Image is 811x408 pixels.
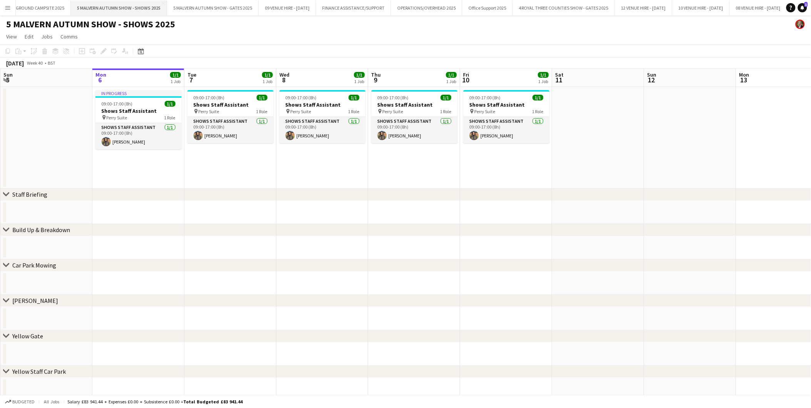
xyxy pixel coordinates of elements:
div: [DATE] [6,59,24,67]
button: FINANCE ASSISTANCE/SUPPORT [316,0,391,15]
button: Office Support 2025 [462,0,513,15]
a: View [3,32,20,42]
span: Edit [25,33,33,40]
span: 09:00-17:00 (8h) [378,95,409,100]
span: Perry Suite [475,109,495,114]
div: In progress [95,90,182,96]
div: Car Park Mowing [12,261,56,269]
div: Yellow Staff Car Park [12,368,66,375]
span: 9 [370,75,381,84]
span: Total Budgeted £83 941.44 [183,399,242,405]
h1: 5 MALVERN AUTUMN SHOW - SHOWS 2025 [6,18,175,30]
button: Budgeted [4,398,36,406]
span: 09:00-17:00 (8h) [470,95,501,100]
span: 1 Role [440,109,451,114]
button: 5 MALVERN AUTUMN SHOW - GATES 2025 [167,0,259,15]
span: 1/1 [538,72,549,78]
span: 6 [94,75,106,84]
a: Jobs [38,32,56,42]
div: 1 Job [263,79,273,84]
span: 11 [554,75,564,84]
h3: Shows Staff Assistant [279,101,366,108]
span: 1/1 [441,95,451,100]
a: Edit [22,32,37,42]
h3: Shows Staff Assistant [187,101,274,108]
div: 1 Job [354,79,365,84]
span: 13 [738,75,749,84]
h3: Shows Staff Assistant [95,107,182,114]
span: Jobs [41,33,53,40]
span: 1/1 [446,72,457,78]
span: All jobs [42,399,61,405]
span: Budgeted [12,399,35,405]
a: 1 [798,3,807,12]
app-job-card: 09:00-17:00 (8h)1/1Shows Staff Assistant Perry Suite1 RoleShows Staff Assistant1/109:00-17:00 (8h... [187,90,274,143]
span: 1 Role [348,109,360,114]
span: 1 Role [532,109,543,114]
span: 09:00-17:00 (8h) [286,95,317,100]
span: Week 40 [25,60,45,66]
div: [PERSON_NAME] [12,297,58,304]
span: Mon [95,71,106,78]
span: 1/1 [170,72,181,78]
span: Sun [647,71,657,78]
span: 1/1 [533,95,543,100]
app-card-role: Shows Staff Assistant1/109:00-17:00 (8h)[PERSON_NAME] [279,117,366,143]
span: 1 Role [256,109,268,114]
span: Perry Suite [291,109,311,114]
app-card-role: Shows Staff Assistant1/109:00-17:00 (8h)[PERSON_NAME] [187,117,274,143]
span: Fri [463,71,470,78]
span: 1/1 [354,72,365,78]
span: Comms [60,33,78,40]
span: Tue [187,71,196,78]
div: 1 Job [446,79,457,84]
button: 12 VENUE HIRE - [DATE] [615,0,672,15]
div: Staff Briefing [12,191,47,198]
span: Perry Suite [107,115,127,120]
app-job-card: 09:00-17:00 (8h)1/1Shows Staff Assistant Perry Suite1 RoleShows Staff Assistant1/109:00-17:00 (8h... [371,90,458,143]
span: 5 [2,75,13,84]
h3: Shows Staff Assistant [463,101,550,108]
div: 1 Job [171,79,181,84]
span: 10 [462,75,470,84]
span: Sun [3,71,13,78]
button: 09 VENUE HIRE - [DATE] [259,0,316,15]
app-job-card: 09:00-17:00 (8h)1/1Shows Staff Assistant Perry Suite1 RoleShows Staff Assistant1/109:00-17:00 (8h... [279,90,366,143]
div: Build Up & Breakdown [12,226,70,234]
div: Yellow Gate [12,332,43,340]
app-card-role: Shows Staff Assistant1/109:00-17:00 (8h)[PERSON_NAME] [371,117,458,143]
span: Mon [739,71,749,78]
span: Thu [371,71,381,78]
span: 1/1 [257,95,268,100]
span: View [6,33,17,40]
span: 1/1 [349,95,360,100]
span: 12 [646,75,657,84]
span: 1 [804,2,808,7]
span: 1/1 [165,101,176,107]
app-job-card: 09:00-17:00 (8h)1/1Shows Staff Assistant Perry Suite1 RoleShows Staff Assistant1/109:00-17:00 (8h... [463,90,550,143]
div: Salary £83 941.44 + Expenses £0.00 + Subsistence £0.00 = [67,399,242,405]
span: 8 [278,75,289,84]
span: Sat [555,71,564,78]
span: 09:00-17:00 (8h) [102,101,133,107]
button: OPERATIONS/OVERHEAD 2025 [391,0,462,15]
div: BST [48,60,55,66]
a: Comms [57,32,81,42]
app-card-role: Shows Staff Assistant1/109:00-17:00 (8h)[PERSON_NAME] [463,117,550,143]
button: 5 MALVERN AUTUMN SHOW - SHOWS 2025 [71,0,167,15]
div: In progress09:00-17:00 (8h)1/1Shows Staff Assistant Perry Suite1 RoleShows Staff Assistant1/109:0... [95,90,182,149]
span: 1/1 [262,72,273,78]
button: 08 VENUE HIRE - [DATE] [730,0,787,15]
button: 10 VENUE HIRE - [DATE] [672,0,730,15]
span: Wed [279,71,289,78]
app-user-avatar: Emily Jauncey [796,20,805,29]
div: 1 Job [538,79,548,84]
span: 1 Role [164,115,176,120]
span: Perry Suite [383,109,403,114]
h3: Shows Staff Assistant [371,101,458,108]
button: 4 ROYAL THREE COUNTIES SHOW - GATES 2025 [513,0,615,15]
